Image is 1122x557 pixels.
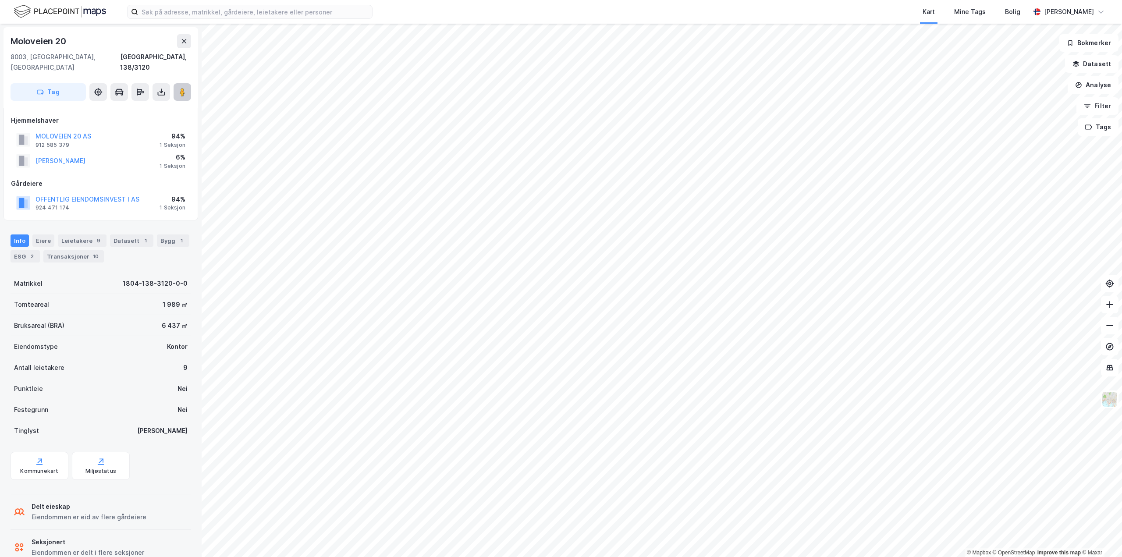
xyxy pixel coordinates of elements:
div: Punktleie [14,383,43,394]
div: 912 585 379 [36,142,69,149]
input: Søk på adresse, matrikkel, gårdeiere, leietakere eller personer [138,5,372,18]
div: Transaksjoner [43,250,104,263]
img: logo.f888ab2527a4732fd821a326f86c7f29.svg [14,4,106,19]
div: Gårdeiere [11,178,191,189]
div: [PERSON_NAME] [1044,7,1094,17]
div: Eiere [32,234,54,247]
div: Delt eieskap [32,501,146,512]
div: 924 471 174 [36,204,69,211]
a: OpenStreetMap [993,550,1035,556]
div: Eiendomstype [14,341,58,352]
div: 9 [183,362,188,373]
button: Datasett [1065,55,1118,73]
div: 6 437 ㎡ [162,320,188,331]
div: Tomteareal [14,299,49,310]
div: 1 989 ㎡ [163,299,188,310]
div: 1 Seksjon [160,163,185,170]
div: Datasett [110,234,153,247]
div: Bruksareal (BRA) [14,320,64,331]
div: Matrikkel [14,278,43,289]
div: 94% [160,194,185,205]
div: Leietakere [58,234,107,247]
button: Tags [1078,118,1118,136]
div: 1 Seksjon [160,142,185,149]
div: 8003, [GEOGRAPHIC_DATA], [GEOGRAPHIC_DATA] [11,52,120,73]
a: Improve this map [1037,550,1081,556]
div: 2 [28,252,36,261]
div: 10 [91,252,100,261]
div: Mine Tags [954,7,986,17]
iframe: Chat Widget [1078,515,1122,557]
div: 9 [94,236,103,245]
div: 94% [160,131,185,142]
div: Kart [923,7,935,17]
button: Filter [1076,97,1118,115]
div: [PERSON_NAME] [137,426,188,436]
div: Nei [178,383,188,394]
button: Bokmerker [1059,34,1118,52]
div: 1804-138-3120-0-0 [123,278,188,289]
div: ESG [11,250,40,263]
div: [GEOGRAPHIC_DATA], 138/3120 [120,52,191,73]
div: Nei [178,404,188,415]
div: Info [11,234,29,247]
div: Kontor [167,341,188,352]
a: Mapbox [967,550,991,556]
div: Tinglyst [14,426,39,436]
div: Moloveien 20 [11,34,68,48]
div: Eiendommen er eid av flere gårdeiere [32,512,146,522]
div: Seksjonert [32,537,144,547]
div: Kommunekart [20,468,58,475]
div: 1 Seksjon [160,204,185,211]
div: 1 [141,236,150,245]
div: Bygg [157,234,189,247]
button: Analyse [1068,76,1118,94]
div: Hjemmelshaver [11,115,191,126]
button: Tag [11,83,86,101]
div: Kontrollprogram for chat [1078,515,1122,557]
div: Antall leietakere [14,362,64,373]
div: 6% [160,152,185,163]
div: Festegrunn [14,404,48,415]
div: 1 [177,236,186,245]
div: Bolig [1005,7,1020,17]
img: Z [1101,391,1118,408]
div: Miljøstatus [85,468,116,475]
